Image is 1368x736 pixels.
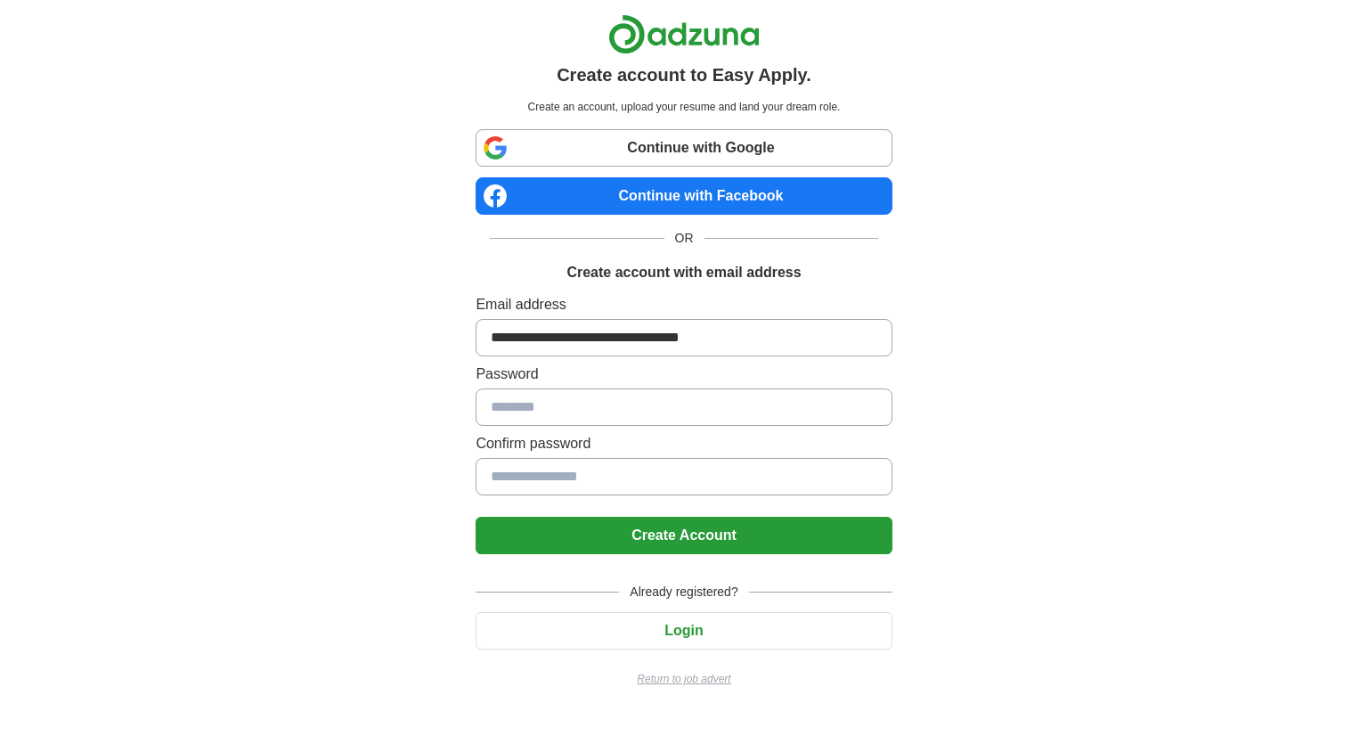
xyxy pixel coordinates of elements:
[608,14,760,54] img: Adzuna logo
[479,99,888,115] p: Create an account, upload your resume and land your dream role.
[476,177,892,215] a: Continue with Facebook
[476,433,892,454] label: Confirm password
[476,623,892,638] a: Login
[566,262,801,283] h1: Create account with email address
[476,364,892,385] label: Password
[476,671,892,687] a: Return to job advert
[476,612,892,650] button: Login
[476,294,892,315] label: Email address
[664,229,704,248] span: OR
[557,61,811,88] h1: Create account to Easy Apply.
[476,129,892,167] a: Continue with Google
[619,583,748,601] span: Already registered?
[476,517,892,554] button: Create Account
